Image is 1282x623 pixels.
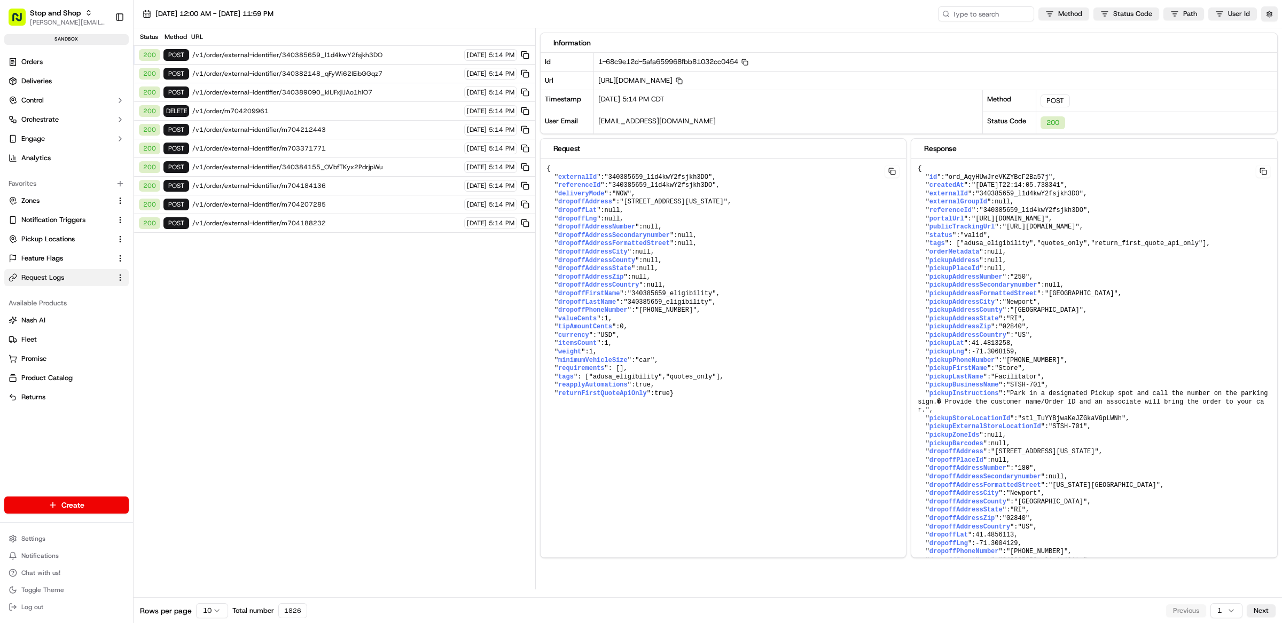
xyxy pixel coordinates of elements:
[1058,9,1082,19] span: Method
[677,232,693,239] span: null
[929,482,1041,489] span: dropoffAddressFormattedStreet
[558,223,635,231] span: dropoffAddressNumber
[1038,7,1089,20] button: Method
[991,440,1006,447] span: null
[139,49,160,61] div: 200
[991,448,1099,455] span: "[STREET_ADDRESS][US_STATE]"
[597,332,616,339] span: "USD"
[192,182,461,190] span: /v1/order/external-identifier/m704184136
[9,335,124,344] a: Fleet
[467,88,487,97] span: [DATE]
[929,190,968,198] span: externalId
[929,490,999,497] span: dropoffAddressCity
[9,254,112,263] a: Feature Flags
[4,331,129,348] button: Fleet
[929,207,972,214] span: referenceId
[467,219,487,227] span: [DATE]
[972,215,1049,223] span: "[URL][DOMAIN_NAME]"
[21,551,59,560] span: Notifications
[162,33,188,41] div: Method
[192,200,461,209] span: /v1/order/external-identifier/m704207285
[163,143,189,154] div: POST
[48,113,147,121] div: We're available if you need us!
[1091,240,1202,247] span: "return_first_quote_api_only"
[33,194,87,203] span: [PERSON_NAME]
[945,174,1053,181] span: "ord_AqyHUwJreVKZYBcF2Ba57j"
[489,182,514,190] span: 5:14 PM
[4,73,129,90] a: Deliveries
[4,295,129,312] div: Available Products
[9,373,124,383] a: Product Catalog
[929,473,1041,480] span: dropoffAddressSecondarynumber
[4,175,129,192] div: Favorites
[4,111,129,128] button: Orchestrate
[21,134,45,144] span: Engage
[929,182,964,189] span: createdAt
[21,373,73,383] span: Product Catalog
[163,217,189,229] div: POST
[9,234,112,244] a: Pickup Locations
[4,548,129,563] button: Notifications
[929,290,1037,297] span: pickupAddressFormattedStreet
[628,290,716,297] span: "340385659_eligibility"
[4,231,129,248] button: Pickup Locations
[929,448,983,455] span: dropoffAddress
[1049,423,1087,430] span: "STSH-701"
[1018,415,1126,422] span: "stl_TuYYBjwaKeJZGkaVGpLWNh"
[139,68,160,80] div: 200
[192,88,461,97] span: /v1/order/external-identifier/340389090_kIIJFxjlJAo1hiO7
[1006,381,1045,389] span: "STSH-701"
[558,265,631,272] span: dropoffAddressState
[972,348,1014,356] span: -71.3068159
[489,107,514,115] span: 5:14 PM
[467,51,487,59] span: [DATE]
[929,281,1037,289] span: pickupAddressSecondarynumber
[30,18,106,27] button: [PERSON_NAME][EMAIL_ADDRESS][DOMAIN_NAME]
[643,257,659,264] span: null
[589,348,593,356] span: 1
[21,603,43,611] span: Log out
[489,125,514,134] span: 5:14 PM
[9,196,112,206] a: Zones
[1014,332,1029,339] span: "US"
[558,281,639,289] span: dropoffAddressCountry
[21,254,63,263] span: Feature Flags
[1014,464,1033,472] span: "180"
[95,194,116,203] span: [DATE]
[558,198,612,206] span: dropoffAddress
[139,161,160,173] div: 200
[467,163,487,171] span: [DATE]
[608,182,716,189] span: "340385659_l1d4kwY2fsjkh3DO"
[979,207,1087,214] span: "340385659_l1d4kwY2fsjkh3DO"
[929,257,980,264] span: pickupAddress
[4,92,129,109] button: Control
[1037,240,1088,247] span: "quotes_only"
[929,298,995,306] span: pickupAddressCity
[929,198,987,206] span: externalGroupId
[21,586,64,594] span: Toggle Theme
[1045,281,1060,289] span: null
[163,49,189,61] div: POST
[9,392,124,402] a: Returns
[558,240,670,247] span: dropoffAddressFormattedStreet
[1208,7,1257,20] button: User Id
[4,269,129,286] button: Request Logs
[1163,7,1204,20] button: Path
[987,265,1003,272] span: null
[28,69,192,80] input: Got a question? Start typing here...
[192,144,461,153] span: /v1/order/external-identifier/m703371771
[558,232,670,239] span: dropoffAddressSecondarynumber
[624,298,713,306] span: "340385659_eligibility"
[192,125,461,134] span: /v1/order/external-identifier/m704212443
[4,34,129,45] div: sandbox
[929,381,999,389] span: pickupBusinessName
[4,531,129,546] button: Settings
[4,312,129,329] button: Nash AI
[4,600,129,614] button: Log out
[929,431,980,439] span: pickupZoneIds
[101,239,171,249] span: API Documentation
[163,68,189,80] div: POST
[163,124,189,136] div: POST
[558,298,616,306] span: dropoffLastName
[631,273,647,281] span: null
